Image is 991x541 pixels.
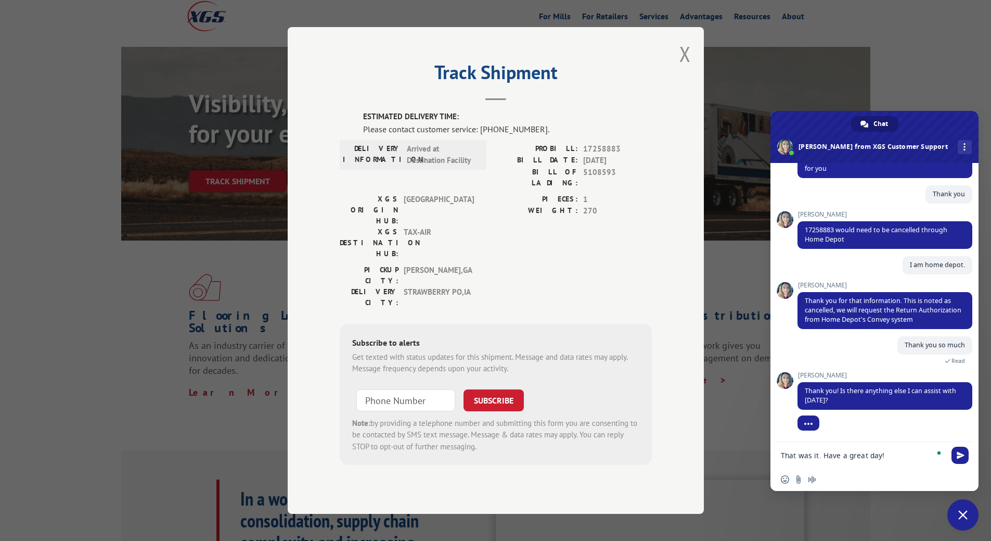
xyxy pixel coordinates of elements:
span: Read [951,357,965,364]
label: XGS ORIGIN HUB: [340,194,398,227]
span: STRAWBERRY PO , IA [404,286,474,308]
button: Close modal [679,40,691,68]
div: by providing a telephone number and submitting this form you are consenting to be contacted by SM... [352,418,639,453]
span: 1 [583,194,652,206]
label: XGS DESTINATION HUB: [340,227,398,259]
div: Subscribe to alerts [352,336,639,351]
input: Phone Number [356,389,455,411]
label: BILL OF LADING: [496,167,578,188]
span: [PERSON_NAME] [797,282,972,289]
label: PROBILL: [496,143,578,155]
span: I am home depot. [910,260,965,269]
span: Audio message [808,475,816,484]
strong: Note: [352,418,370,428]
div: More channels [958,140,972,154]
label: PIECES: [496,194,578,206]
span: [PERSON_NAME] , GA [404,265,474,286]
label: WEIGHT: [496,205,578,217]
label: PICKUP CITY: [340,265,398,286]
label: DELIVERY INFORMATION: [343,143,402,167]
h2: Track Shipment [340,65,652,85]
span: [GEOGRAPHIC_DATA] [404,194,474,227]
span: Insert an emoji [781,475,789,484]
span: 270 [583,205,652,217]
span: 17258883 [583,143,652,155]
span: Chat [873,116,888,132]
div: Close chat [947,499,979,531]
span: Thank you for that information. This is noted as cancelled, we will request the Return Authorizat... [805,296,961,324]
span: Arrived at Destination Facility [407,143,477,167]
span: TAX-AIR [404,227,474,259]
label: ESTIMATED DELIVERY TIME: [363,111,652,123]
span: [DATE] [583,155,652,167]
span: Thank you [933,190,965,198]
div: Get texted with status updates for this shipment. Message and data rates may apply. Message frequ... [352,351,639,375]
span: Thank you! Is there anything else I can assist with [DATE]? [805,386,956,405]
div: Please contact customer service: [PHONE_NUMBER]. [363,123,652,135]
span: 5108593 [583,167,652,188]
span: [PERSON_NAME] [797,211,972,218]
textarea: To enrich screen reader interactions, please activate Accessibility in Grammarly extension settings [781,451,945,460]
label: DELIVERY CITY: [340,286,398,308]
span: [PERSON_NAME] [797,372,972,379]
span: Thank you so much [905,341,965,349]
div: Chat [851,116,898,132]
span: Send [951,447,969,464]
button: SUBSCRIBE [464,389,524,411]
span: 17258883 would need to be cancelled through Home Depot [805,225,947,244]
span: Send a file [794,475,803,484]
label: BILL DATE: [496,155,578,167]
